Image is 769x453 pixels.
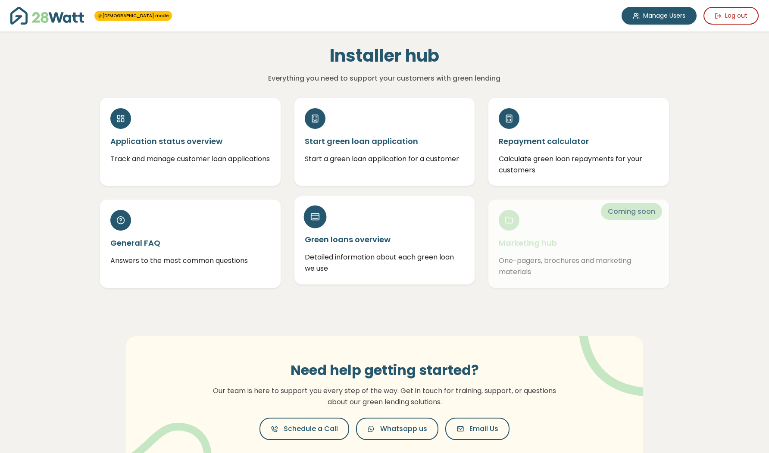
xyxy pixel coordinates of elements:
[110,153,270,165] p: Track and manage customer loan applications
[469,424,498,434] span: Email Us
[305,136,465,147] h5: Start green loan application
[259,418,349,440] button: Schedule a Call
[94,11,172,21] span: You're in 28Watt mode - full access to all features!
[110,255,270,266] p: Answers to the most common questions
[208,385,561,407] p: Our team is here to support you every step of the way. Get in touch for training, support, or que...
[98,12,169,19] a: [DEMOGRAPHIC_DATA] mode
[380,424,427,434] span: Whatsapp us
[284,424,338,434] span: Schedule a Call
[305,252,465,274] p: Detailed information about each green loan we use
[110,237,270,248] h5: General FAQ
[197,73,572,84] p: Everything you need to support your customers with green lending
[356,418,438,440] button: Whatsapp us
[110,136,270,147] h5: Application status overview
[208,362,561,378] h3: Need help getting started?
[499,153,659,175] p: Calculate green loan repayments for your customers
[445,418,510,440] button: Email Us
[10,7,84,25] img: 28Watt
[305,234,465,245] h5: Green loans overview
[622,7,697,25] a: Manage Users
[197,45,572,66] h1: Installer hub
[499,136,659,147] h5: Repayment calculator
[305,153,465,165] p: Start a green loan application for a customer
[499,255,659,277] p: One-pagers, brochures and marketing materials
[601,203,662,220] span: Coming soon
[499,237,659,248] h5: Marketing hub
[556,312,669,397] img: vector
[703,7,759,25] button: Log out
